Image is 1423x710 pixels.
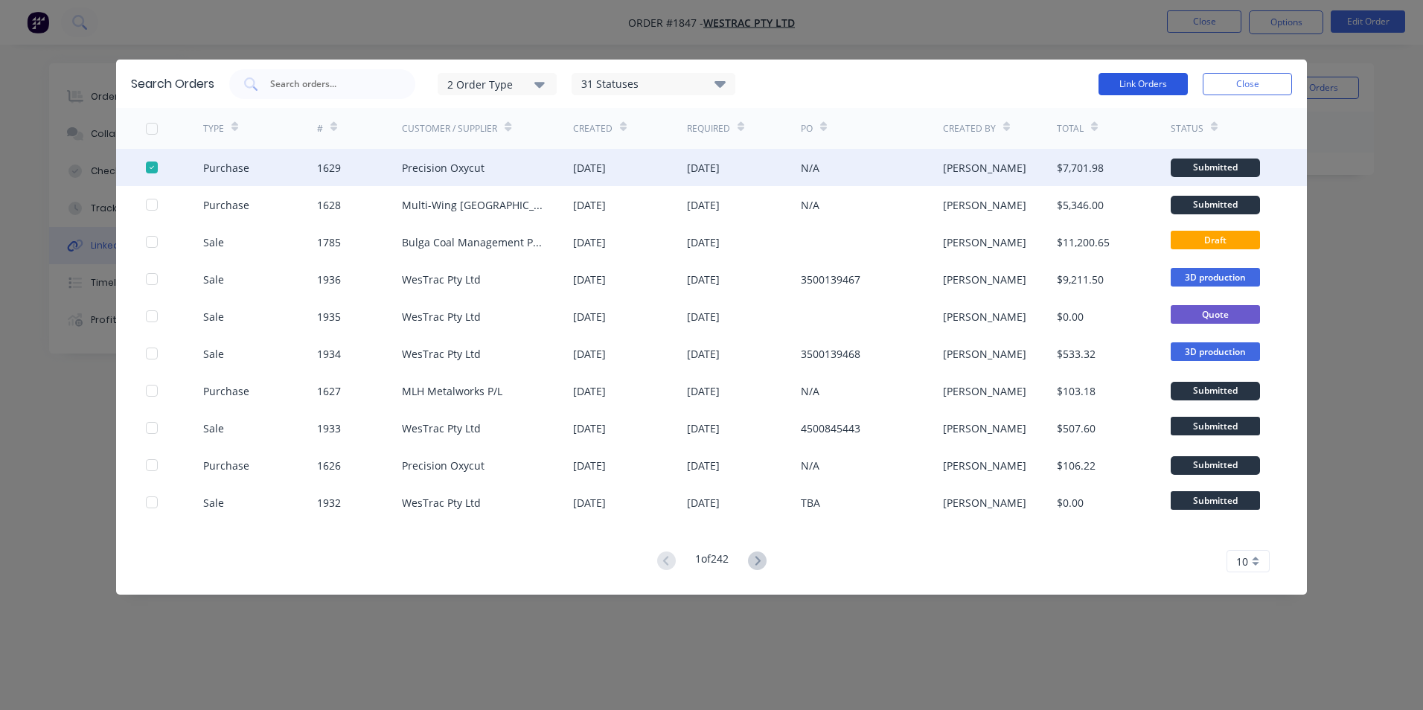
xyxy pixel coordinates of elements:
[1171,231,1260,249] span: Draft
[317,346,341,362] div: 1934
[402,420,481,436] div: WesTrac Pty Ltd
[317,234,341,250] div: 1785
[801,458,819,473] div: N/A
[687,495,720,511] div: [DATE]
[1057,160,1104,176] div: $7,701.98
[1099,73,1188,95] button: Link Orders
[943,309,1026,324] div: [PERSON_NAME]
[317,495,341,511] div: 1932
[1171,417,1260,435] span: Submitted
[203,272,224,287] div: Sale
[131,75,214,93] div: Search Orders
[687,420,720,436] div: [DATE]
[1171,456,1260,475] div: Submitted
[1171,268,1260,287] span: 3D production
[402,458,485,473] div: Precision Oxycut
[695,551,729,572] div: 1 of 242
[801,420,860,436] div: 4500845443
[402,234,543,250] div: Bulga Coal Management Pty Ltd
[687,197,720,213] div: [DATE]
[943,160,1026,176] div: [PERSON_NAME]
[317,420,341,436] div: 1933
[1236,554,1248,569] span: 10
[573,420,606,436] div: [DATE]
[1171,305,1260,324] span: Quote
[203,495,224,511] div: Sale
[203,309,224,324] div: Sale
[203,383,249,399] div: Purchase
[402,197,543,213] div: Multi-Wing [GEOGRAPHIC_DATA]
[801,346,860,362] div: 3500139468
[203,234,224,250] div: Sale
[1171,196,1260,214] div: Submitted
[573,346,606,362] div: [DATE]
[573,122,613,135] div: Created
[1057,458,1096,473] div: $106.22
[1203,73,1292,95] button: Close
[573,197,606,213] div: [DATE]
[573,160,606,176] div: [DATE]
[943,122,996,135] div: Created By
[402,272,481,287] div: WesTrac Pty Ltd
[687,272,720,287] div: [DATE]
[687,160,720,176] div: [DATE]
[687,383,720,399] div: [DATE]
[687,122,730,135] div: Required
[943,272,1026,287] div: [PERSON_NAME]
[447,76,547,92] div: 2 Order Type
[1057,122,1084,135] div: Total
[317,309,341,324] div: 1935
[687,234,720,250] div: [DATE]
[943,234,1026,250] div: [PERSON_NAME]
[943,458,1026,473] div: [PERSON_NAME]
[317,197,341,213] div: 1628
[203,122,224,135] div: TYPE
[317,160,341,176] div: 1629
[317,383,341,399] div: 1627
[1171,491,1260,510] span: Submitted
[1057,383,1096,399] div: $103.18
[1057,309,1084,324] div: $0.00
[801,495,820,511] div: TBA
[572,76,735,92] div: 31 Statuses
[573,458,606,473] div: [DATE]
[402,495,481,511] div: WesTrac Pty Ltd
[203,197,249,213] div: Purchase
[269,77,392,92] input: Search orders...
[438,73,557,95] button: 2 Order Type
[1057,197,1104,213] div: $5,346.00
[573,383,606,399] div: [DATE]
[317,458,341,473] div: 1626
[801,122,813,135] div: PO
[573,309,606,324] div: [DATE]
[801,160,819,176] div: N/A
[943,495,1026,511] div: [PERSON_NAME]
[1171,382,1260,400] div: Submitted
[1171,159,1260,177] div: Submitted
[801,197,819,213] div: N/A
[1171,342,1260,361] span: 3D production
[402,346,481,362] div: WesTrac Pty Ltd
[687,346,720,362] div: [DATE]
[317,272,341,287] div: 1936
[1057,495,1084,511] div: $0.00
[402,122,497,135] div: Customer / Supplier
[943,420,1026,436] div: [PERSON_NAME]
[943,197,1026,213] div: [PERSON_NAME]
[203,420,224,436] div: Sale
[687,458,720,473] div: [DATE]
[203,458,249,473] div: Purchase
[402,383,502,399] div: MLH Metalworks P/L
[402,309,481,324] div: WesTrac Pty Ltd
[203,346,224,362] div: Sale
[801,272,860,287] div: 3500139467
[317,122,323,135] div: #
[203,160,249,176] div: Purchase
[1057,234,1110,250] div: $11,200.65
[1057,272,1104,287] div: $9,211.50
[801,383,819,399] div: N/A
[573,234,606,250] div: [DATE]
[573,272,606,287] div: [DATE]
[1057,346,1096,362] div: $533.32
[687,309,720,324] div: [DATE]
